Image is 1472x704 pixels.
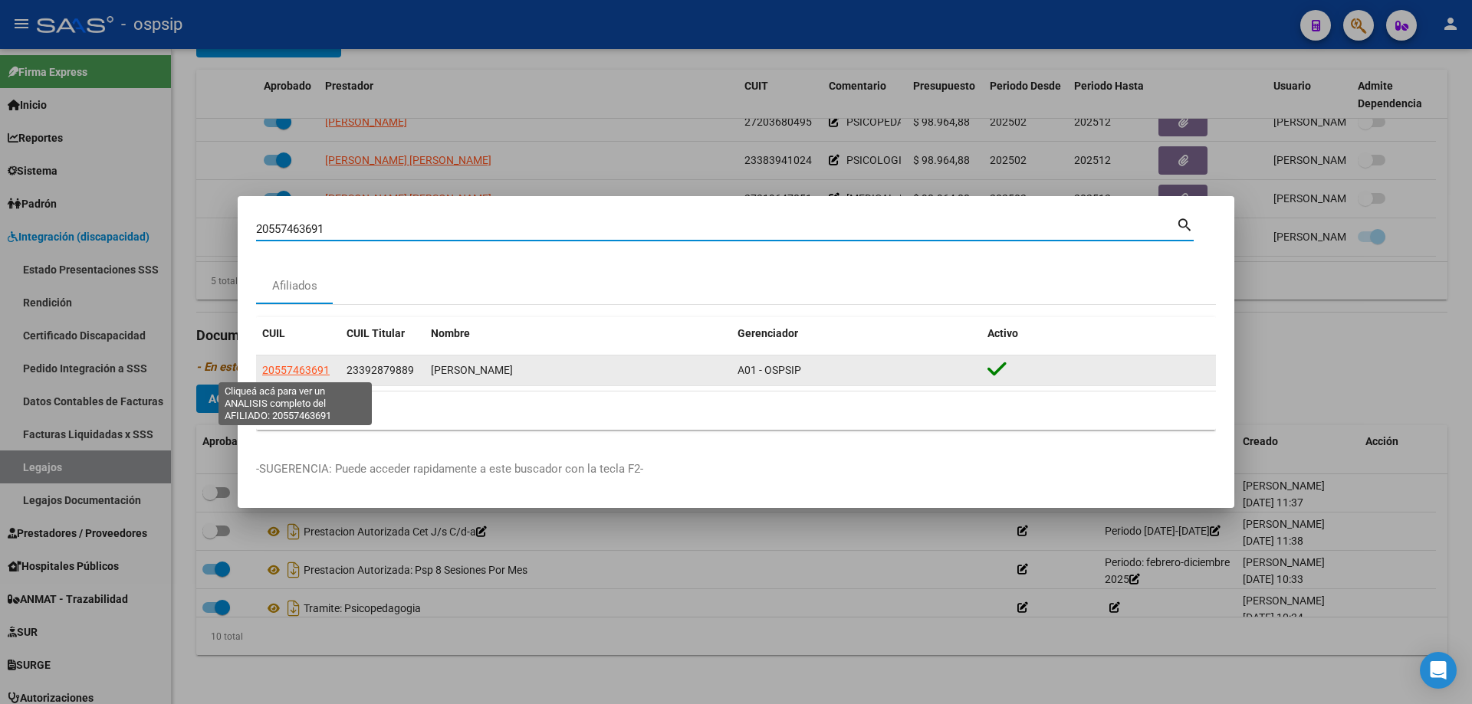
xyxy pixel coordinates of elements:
div: Afiliados [272,277,317,295]
div: [PERSON_NAME] [431,362,725,379]
datatable-header-cell: Nombre [425,317,731,350]
span: Gerenciador [738,327,798,339]
p: -SUGERENCIA: Puede acceder rapidamente a este buscador con la tecla F2- [256,460,1216,478]
div: Open Intercom Messenger [1420,652,1457,689]
datatable-header-cell: CUIL Titular [340,317,425,350]
span: CUIL [262,327,285,339]
span: 23392879889 [347,364,414,376]
datatable-header-cell: CUIL [256,317,340,350]
span: CUIL Titular [347,327,405,339]
span: A01 - OSPSIP [738,364,801,376]
span: 20557463691 [262,364,330,376]
mat-icon: search [1176,214,1194,233]
span: Activo [987,327,1018,339]
div: 1 total [256,391,1216,430]
span: Nombre [431,327,470,339]
datatable-header-cell: Activo [981,317,1216,350]
datatable-header-cell: Gerenciador [731,317,981,350]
